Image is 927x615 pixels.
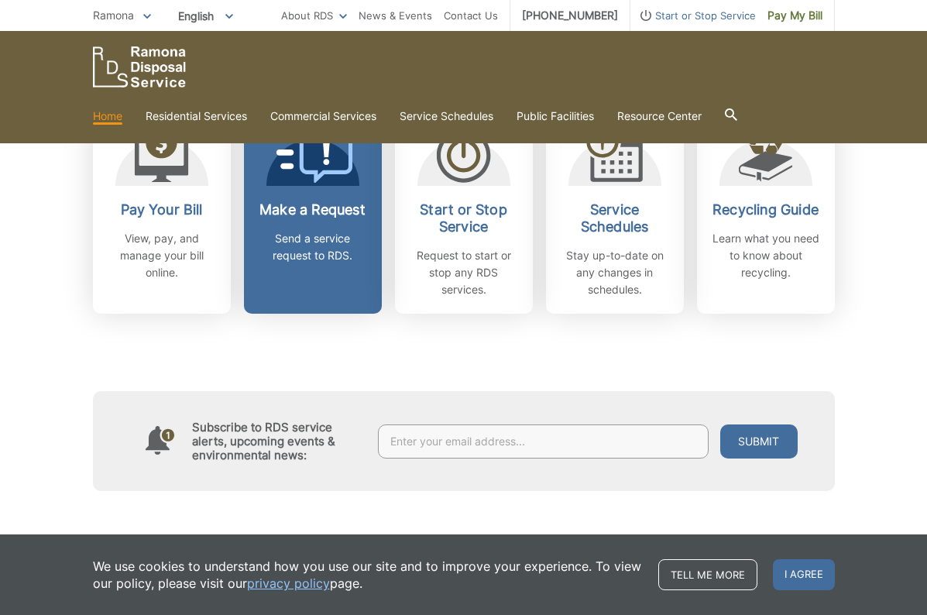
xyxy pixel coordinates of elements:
[167,3,245,29] span: English
[407,201,521,235] h2: Start or Stop Service
[105,201,219,218] h2: Pay Your Bill
[407,247,521,298] p: Request to start or stop any RDS services.
[546,108,684,314] a: Service Schedules Stay up-to-date on any changes in schedules.
[709,230,823,281] p: Learn what you need to know about recycling.
[146,108,247,125] a: Residential Services
[270,108,376,125] a: Commercial Services
[697,108,835,314] a: Recycling Guide Learn what you need to know about recycling.
[378,424,709,459] input: Enter your email address...
[767,7,822,24] span: Pay My Bill
[720,424,798,459] button: Submit
[93,558,643,592] p: We use cookies to understand how you use our site and to improve your experience. To view our pol...
[192,421,362,462] h4: Subscribe to RDS service alerts, upcoming events & environmental news:
[444,7,498,24] a: Contact Us
[558,247,672,298] p: Stay up-to-date on any changes in schedules.
[658,559,757,590] a: Tell me more
[617,108,702,125] a: Resource Center
[93,46,186,88] a: EDCD logo. Return to the homepage.
[256,230,370,264] p: Send a service request to RDS.
[93,108,122,125] a: Home
[247,575,330,592] a: privacy policy
[105,230,219,281] p: View, pay, and manage your bill online.
[359,7,432,24] a: News & Events
[558,201,672,235] h2: Service Schedules
[773,559,835,590] span: I agree
[709,201,823,218] h2: Recycling Guide
[244,108,382,314] a: Make a Request Send a service request to RDS.
[281,7,347,24] a: About RDS
[256,201,370,218] h2: Make a Request
[93,108,231,314] a: Pay Your Bill View, pay, and manage your bill online.
[517,108,594,125] a: Public Facilities
[400,108,493,125] a: Service Schedules
[93,9,134,22] span: Ramona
